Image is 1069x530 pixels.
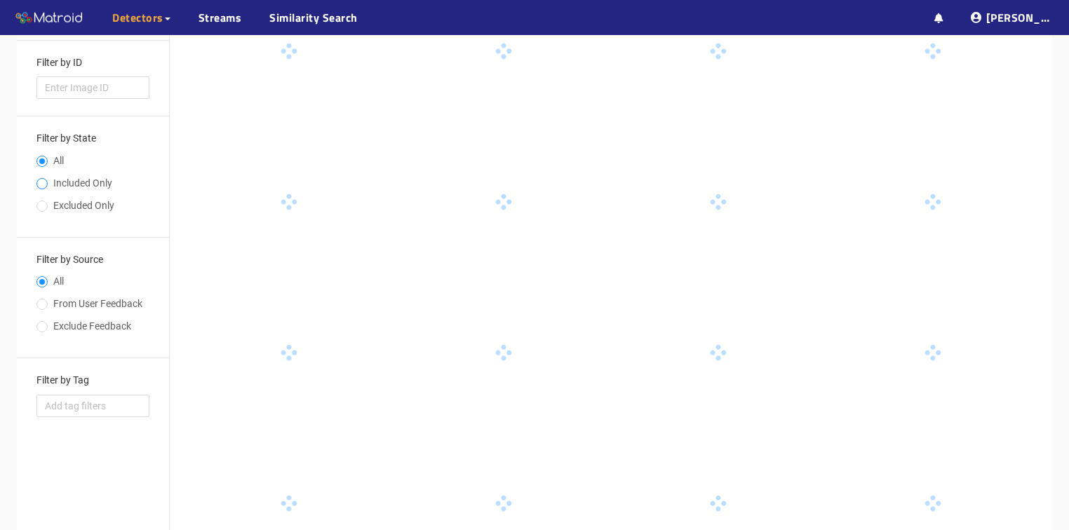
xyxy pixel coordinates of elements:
[48,200,120,211] span: Excluded Only
[36,375,149,386] h3: Filter by Tag
[45,398,141,414] span: Add tag filters
[48,298,148,309] span: From User Feedback
[269,9,358,26] a: Similarity Search
[48,177,118,189] span: Included Only
[48,155,69,166] span: All
[36,254,149,265] h3: Filter by Source
[36,76,149,99] input: Enter Image ID
[48,320,137,332] span: Exclude Feedback
[36,133,149,144] h3: Filter by State
[112,9,163,26] span: Detectors
[14,8,84,29] img: Matroid logo
[199,9,242,26] a: Streams
[48,276,69,287] span: All
[36,57,149,68] h3: Filter by ID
